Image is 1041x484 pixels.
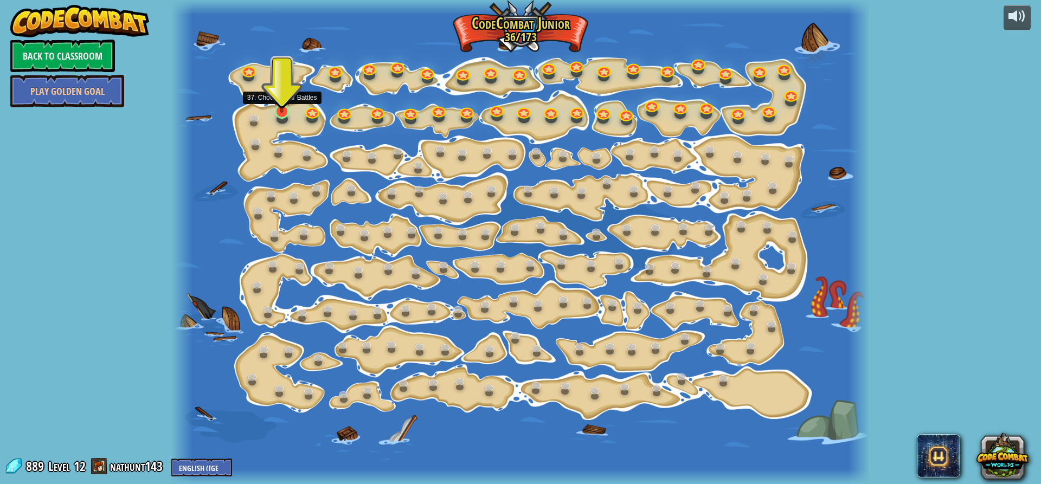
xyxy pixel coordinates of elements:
a: nathunt143 [110,457,166,475]
button: Adjust volume [1004,5,1031,30]
a: Play Golden Goal [10,75,124,107]
img: level-banner-started.png [273,71,291,113]
a: Back to Classroom [10,40,115,72]
img: CodeCombat - Learn how to code by playing a game [10,5,149,37]
span: Level [48,457,70,475]
span: 889 [26,457,47,475]
span: 12 [74,457,86,475]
